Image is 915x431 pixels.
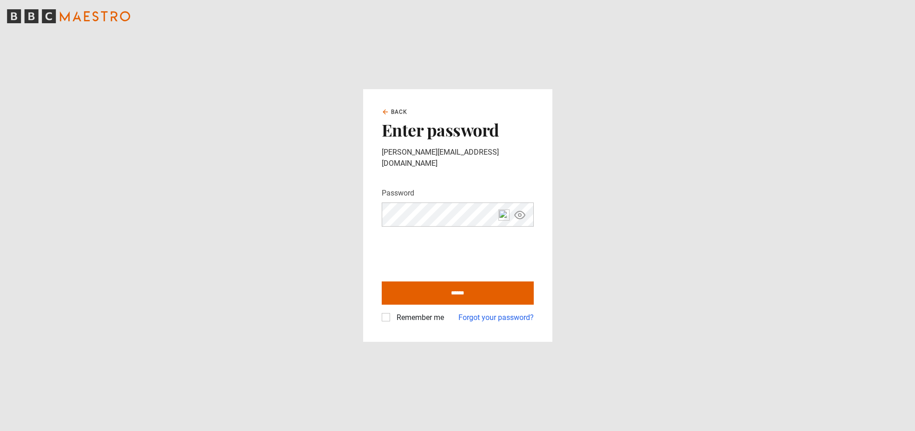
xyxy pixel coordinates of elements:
svg: BBC Maestro [7,9,130,23]
img: npw-badge-icon-locked.svg [498,209,510,221]
label: Remember me [393,312,444,323]
h2: Enter password [382,120,534,139]
a: Back [382,108,408,116]
label: Password [382,188,414,199]
p: [PERSON_NAME][EMAIL_ADDRESS][DOMAIN_NAME] [382,147,534,169]
span: Back [391,108,408,116]
button: Show password [512,207,528,223]
a: Forgot your password? [458,312,534,323]
iframe: reCAPTCHA [382,234,523,270]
